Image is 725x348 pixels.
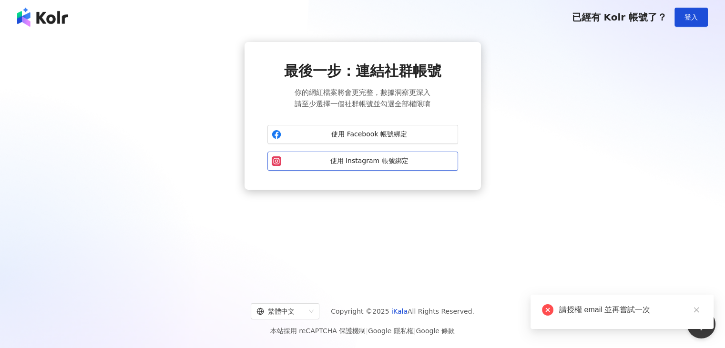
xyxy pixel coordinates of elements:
[270,325,455,337] span: 本站採用 reCAPTCHA 保護機制
[366,327,368,335] span: |
[559,304,702,316] div: 請授權 email 並再嘗試一次
[368,327,414,335] a: Google 隱私權
[674,8,708,27] button: 登入
[295,87,430,110] span: 你的網紅檔案將會更完整，數據洞察更深入 請至少選擇一個社群帳號並勾選全部權限唷
[285,156,454,166] span: 使用 Instagram 帳號綁定
[414,327,416,335] span: |
[267,152,458,171] button: 使用 Instagram 帳號綁定
[542,304,553,316] span: close-circle
[391,307,408,315] a: iKala
[285,130,454,139] span: 使用 Facebook 帳號綁定
[284,61,441,81] span: 最後一步：連結社群帳號
[267,125,458,144] button: 使用 Facebook 帳號綁定
[693,307,700,313] span: close
[416,327,455,335] a: Google 條款
[331,306,474,317] span: Copyright © 2025 All Rights Reserved.
[572,11,667,23] span: 已經有 Kolr 帳號了？
[684,13,698,21] span: 登入
[17,8,68,27] img: logo
[256,304,305,319] div: 繁體中文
